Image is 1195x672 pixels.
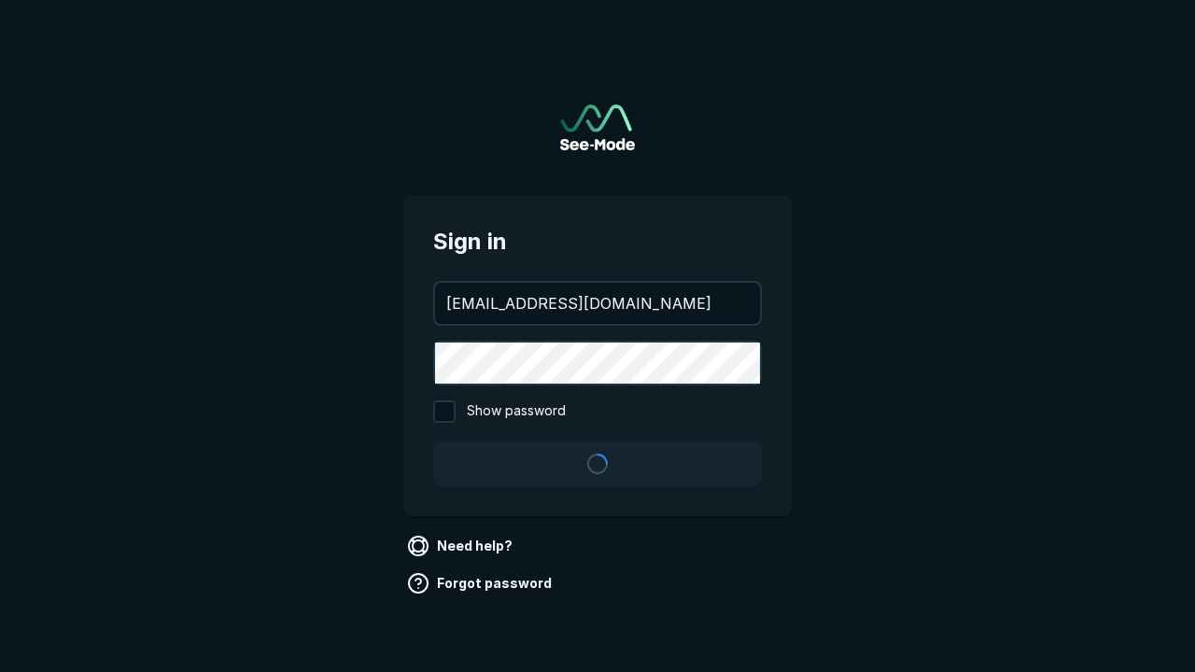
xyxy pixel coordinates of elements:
span: Show password [467,400,566,423]
a: Need help? [403,531,520,561]
a: Go to sign in [560,105,635,150]
span: Sign in [433,225,762,259]
input: your@email.com [435,283,760,324]
img: See-Mode Logo [560,105,635,150]
a: Forgot password [403,568,559,598]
